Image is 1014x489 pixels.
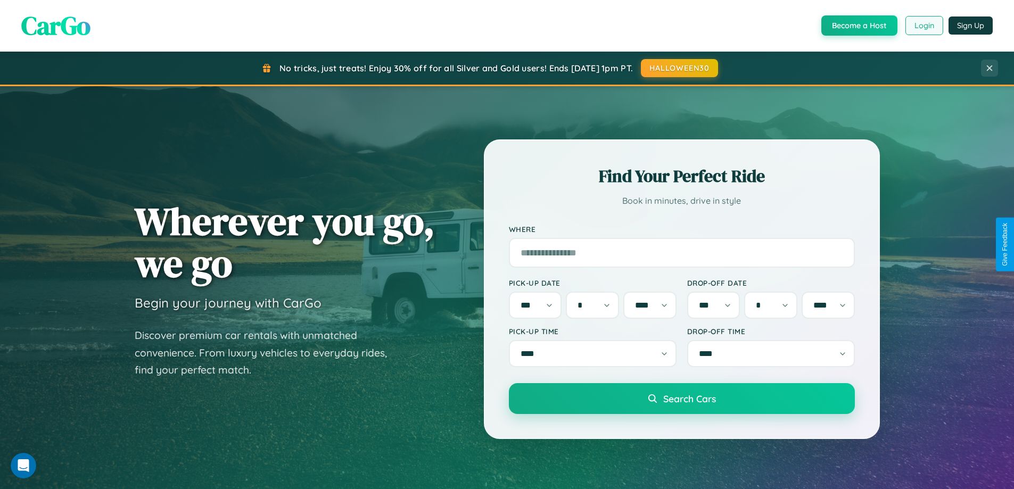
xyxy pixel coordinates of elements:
[135,327,401,379] p: Discover premium car rentals with unmatched convenience. From luxury vehicles to everyday rides, ...
[949,16,993,35] button: Sign Up
[641,59,718,77] button: HALLOWEEN30
[509,327,677,336] label: Pick-up Time
[509,225,855,234] label: Where
[687,327,855,336] label: Drop-off Time
[905,16,943,35] button: Login
[135,200,435,284] h1: Wherever you go, we go
[821,15,897,36] button: Become a Host
[509,164,855,188] h2: Find Your Perfect Ride
[21,8,90,43] span: CarGo
[135,295,321,311] h3: Begin your journey with CarGo
[687,278,855,287] label: Drop-off Date
[279,63,633,73] span: No tricks, just treats! Enjoy 30% off for all Silver and Gold users! Ends [DATE] 1pm PT.
[11,453,36,478] iframe: Intercom live chat
[509,278,677,287] label: Pick-up Date
[663,393,716,404] span: Search Cars
[1001,223,1009,266] div: Give Feedback
[509,193,855,209] p: Book in minutes, drive in style
[509,383,855,414] button: Search Cars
